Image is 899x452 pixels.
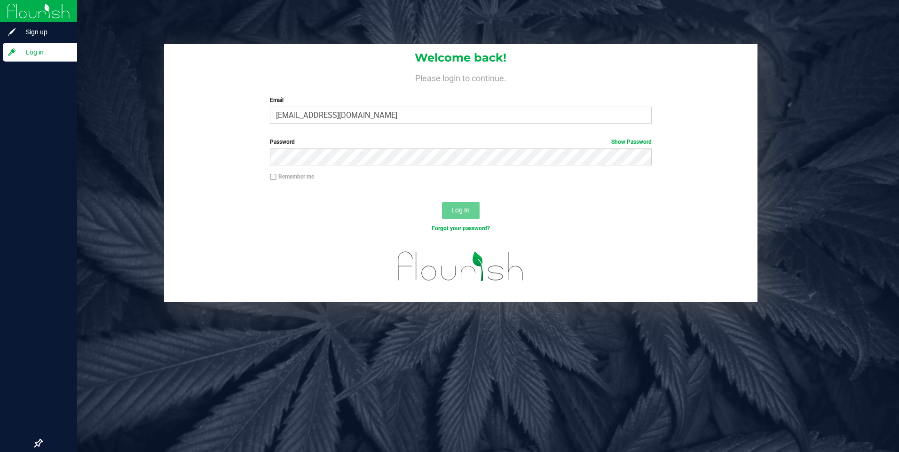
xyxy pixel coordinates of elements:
h1: Welcome back! [164,52,758,64]
inline-svg: Sign up [7,27,16,37]
button: Log In [442,202,480,219]
span: Log In [451,206,470,214]
a: Show Password [611,139,652,145]
input: Remember me [270,174,276,180]
h4: Please login to continue. [164,71,758,83]
span: Log in [16,47,73,58]
label: Remember me [270,172,314,181]
span: Sign up [16,26,73,38]
inline-svg: Log in [7,47,16,57]
span: Password [270,139,295,145]
label: Email [270,96,652,104]
a: Forgot your password? [432,225,490,232]
img: flourish_logo.svg [386,242,535,290]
